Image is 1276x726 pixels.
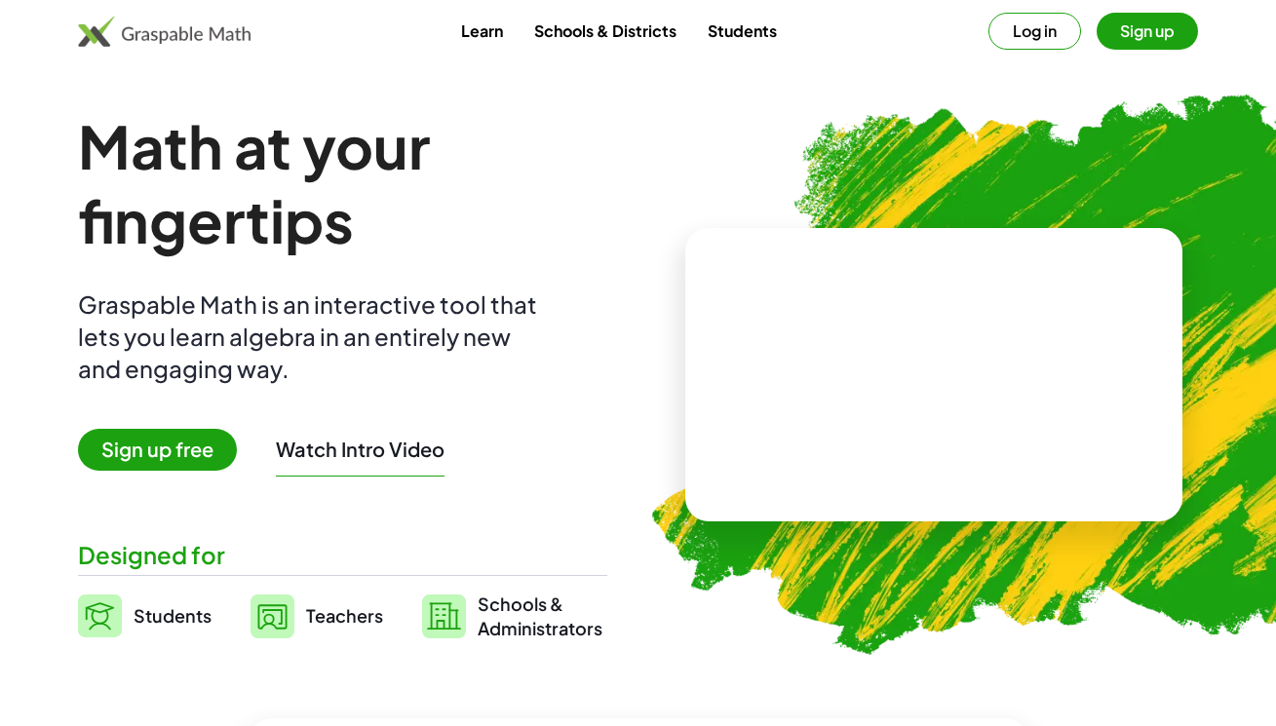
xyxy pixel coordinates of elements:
img: svg%3e [251,594,294,638]
a: Learn [445,13,519,49]
div: Designed for [78,539,607,571]
a: Students [692,13,793,49]
span: Students [134,604,212,627]
a: Students [78,592,212,640]
img: svg%3e [78,594,122,637]
a: Teachers [251,592,383,640]
button: Log in [988,13,1081,50]
button: Sign up [1097,13,1198,50]
span: Teachers [306,604,383,627]
span: Schools & Administrators [478,592,602,640]
h1: Math at your fingertips [78,109,607,257]
img: svg%3e [422,594,466,638]
span: Sign up free [78,429,237,471]
div: Graspable Math is an interactive tool that lets you learn algebra in an entirely new and engaging... [78,288,546,385]
a: Schools &Administrators [422,592,602,640]
button: Watch Intro Video [276,437,445,462]
video: What is this? This is dynamic math notation. Dynamic math notation plays a central role in how Gr... [788,301,1080,447]
a: Schools & Districts [519,13,692,49]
